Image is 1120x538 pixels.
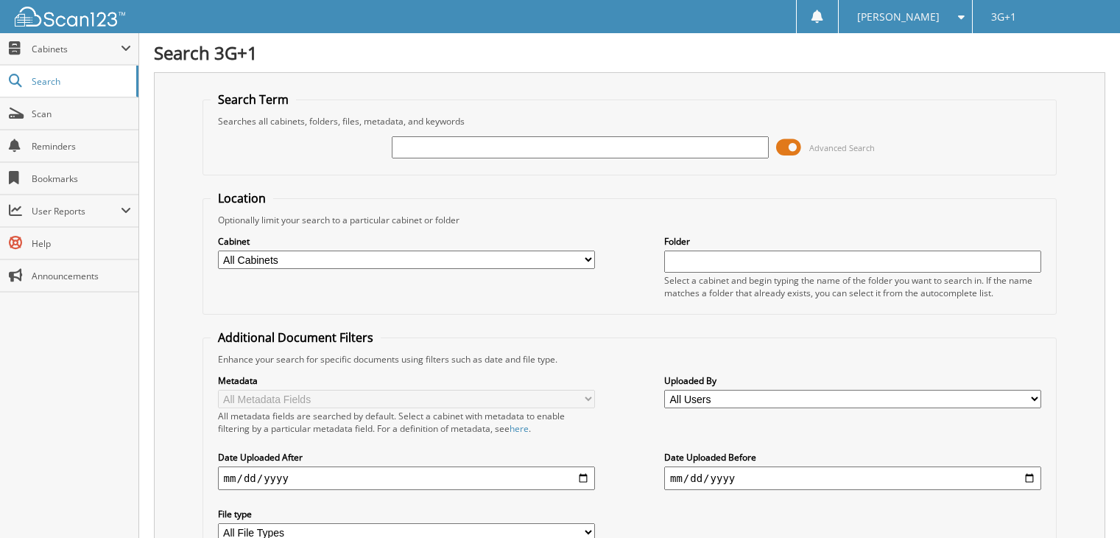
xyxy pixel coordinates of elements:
label: Folder [664,235,1041,248]
input: start [218,467,595,490]
legend: Location [211,190,273,206]
img: scan123-logo-white.svg [15,7,125,27]
label: Date Uploaded Before [664,451,1041,464]
span: User Reports [32,205,121,217]
span: 3G+1 [991,13,1016,21]
label: Uploaded By [664,374,1041,387]
span: Reminders [32,140,131,153]
a: here [510,422,529,435]
div: All metadata fields are searched by default. Select a cabinet with metadata to enable filtering b... [218,410,595,435]
label: File type [218,508,595,520]
span: Bookmarks [32,172,131,185]
label: Date Uploaded After [218,451,595,464]
span: Announcements [32,270,131,282]
label: Metadata [218,374,595,387]
span: Help [32,237,131,250]
legend: Additional Document Filters [211,329,381,346]
input: end [664,467,1041,490]
span: Cabinets [32,43,121,55]
span: Advanced Search [809,142,875,153]
div: Select a cabinet and begin typing the name of the folder you want to search in. If the name match... [664,274,1041,299]
span: Scan [32,108,131,120]
label: Cabinet [218,235,595,248]
iframe: Chat Widget [1046,467,1120,538]
div: Optionally limit your search to a particular cabinet or folder [211,214,1049,226]
div: Enhance your search for specific documents using filters such as date and file type. [211,353,1049,366]
span: [PERSON_NAME] [857,13,940,21]
span: Search [32,75,129,88]
h1: Search 3G+1 [154,41,1105,65]
div: Searches all cabinets, folders, files, metadata, and keywords [211,115,1049,127]
legend: Search Term [211,91,296,108]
